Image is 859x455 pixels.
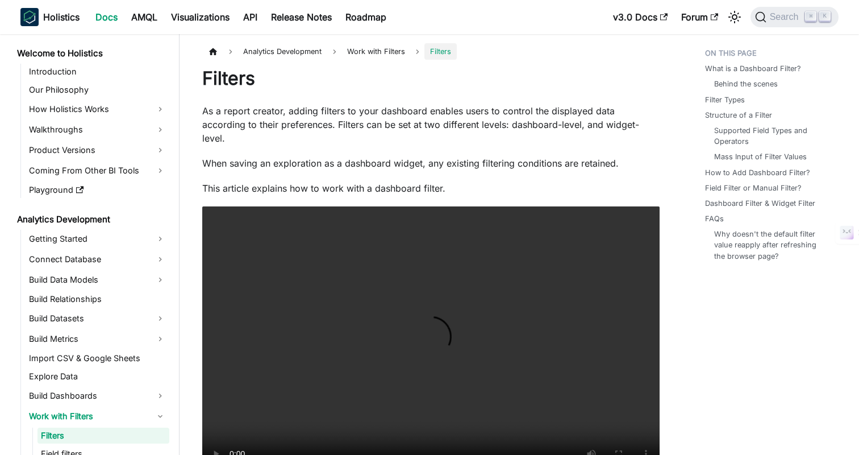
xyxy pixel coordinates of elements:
[9,34,180,455] nav: Docs sidebar
[714,229,827,262] a: Why doesn't the default filter value reapply after refreshing the browser page?
[26,387,169,405] a: Build Dashboards
[37,428,169,444] a: Filters
[14,45,169,61] a: Welcome to Holistics
[26,64,169,80] a: Introduction
[705,63,801,74] a: What is a Dashboard Filter?
[202,43,660,60] nav: Breadcrumbs
[26,230,169,248] a: Getting Started
[26,369,169,384] a: Explore Data
[606,8,674,26] a: v3.0 Docs
[714,125,827,147] a: Supported Field Types and Operators
[339,8,393,26] a: Roadmap
[202,181,660,195] p: This article explains how to work with a dashboard filter.
[26,121,169,139] a: Walkthroughs
[766,12,806,22] span: Search
[341,43,411,60] span: Work with Filters
[705,198,815,209] a: Dashboard Filter & Widget Filter
[202,67,660,90] h1: Filters
[43,10,80,24] b: Holistics
[124,8,164,26] a: AMQL
[264,8,339,26] a: Release Notes
[26,291,169,307] a: Build Relationships
[805,11,816,22] kbd: ⌘
[714,78,778,89] a: Behind the scenes
[705,110,772,121] a: Structure of a Filter
[237,43,327,60] span: Analytics Development
[26,141,169,159] a: Product Versions
[424,43,457,60] span: Filters
[26,100,169,118] a: How Holistics Works
[164,8,236,26] a: Visualizations
[26,350,169,366] a: Import CSV & Google Sheets
[26,271,169,289] a: Build Data Models
[750,7,839,27] button: Search (Command+K)
[202,104,660,145] p: As a report creator, adding filters to your dashboard enables users to control the displayed data...
[26,250,169,268] a: Connect Database
[26,407,169,425] a: Work with Filters
[26,182,169,198] a: Playground
[674,8,725,26] a: Forum
[236,8,264,26] a: API
[20,8,39,26] img: Holistics
[20,8,80,26] a: HolisticsHolistics
[705,94,745,105] a: Filter Types
[705,213,724,224] a: FAQs
[819,11,831,22] kbd: K
[14,212,169,227] a: Analytics Development
[714,151,807,162] a: Mass Input of Filter Values
[26,82,169,98] a: Our Philosophy
[26,330,169,348] a: Build Metrics
[26,162,169,180] a: Coming From Other BI Tools
[202,156,660,170] p: When saving an exploration as a dashboard widget, any existing filtering conditions are retained.
[202,43,224,60] a: Home page
[89,8,124,26] a: Docs
[705,183,802,193] a: Field Filter or Manual Filter?
[725,8,744,26] button: Switch between dark and light mode (currently light mode)
[26,309,169,328] a: Build Datasets
[705,167,810,178] a: How to Add Dashboard Filter?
